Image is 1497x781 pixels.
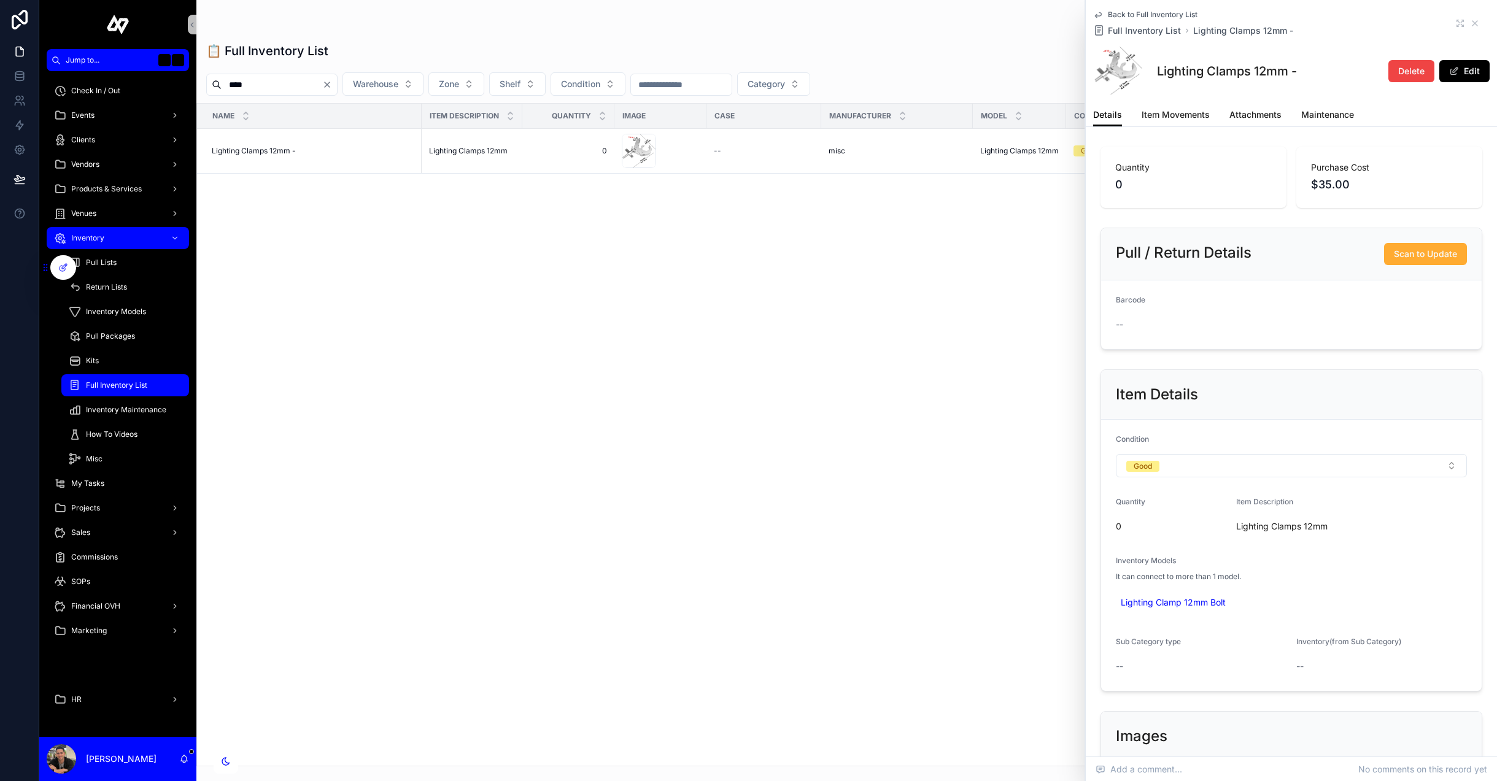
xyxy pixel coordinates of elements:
div: scrollable content [39,71,196,737]
span: HR [71,694,82,704]
span: Quantity [552,111,591,121]
span: Shelf [500,78,520,90]
span: Kits [86,356,99,366]
span: How To Videos [86,429,137,439]
span: Condition [561,78,600,90]
span: No comments on this record yet [1358,763,1487,775]
span: Sub Category type [1116,637,1181,646]
a: Details [1093,104,1122,127]
h2: Images [1116,726,1167,746]
span: Back to Full Inventory List [1108,10,1197,20]
a: Venues [47,202,189,225]
a: Return Lists [61,276,189,298]
a: Products & Services [47,178,189,200]
button: Scan to Update [1384,243,1467,265]
a: Full Inventory List [61,374,189,396]
a: Check In / Out [47,80,189,102]
a: Good [1073,145,1151,156]
span: Inventory(from Sub Category) [1296,637,1401,646]
a: Vendors [47,153,189,175]
button: Clear [322,80,337,90]
a: Sales [47,521,189,544]
a: Inventory Models [61,301,189,323]
a: Lighting Clamps 12mm [980,146,1059,156]
a: Inventory Maintenance [61,399,189,421]
span: Condition [1074,111,1116,121]
button: Select Button [489,72,546,96]
span: Pull Lists [86,258,117,267]
p: [PERSON_NAME] [86,753,157,765]
a: Financial OVH [47,595,189,617]
a: Commissions [47,546,189,568]
span: Case [714,111,735,121]
a: Inventory [47,227,189,249]
span: Model [981,111,1007,121]
span: Scan to Update [1394,248,1457,260]
span: Pull Packages [86,331,135,341]
a: Full Inventory List [1093,25,1181,37]
span: Full Inventory List [86,380,147,390]
span: Inventory Models [86,307,146,317]
span: Delete [1398,65,1425,77]
a: HR [47,688,189,710]
div: Good [1134,461,1152,472]
span: Vendors [71,160,99,169]
span: Item Movements [1142,109,1210,121]
h1: Lighting Clamps 12mm - [1157,63,1297,80]
span: Attachments [1229,109,1282,121]
span: -- [714,146,721,156]
span: Misc [86,454,103,464]
a: Projects [47,497,189,519]
span: Full Inventory List [1108,25,1181,37]
span: Lighting Clamps 12mm [429,146,508,156]
span: Events [71,110,95,120]
span: SOPs [71,577,90,587]
span: 0 [1115,176,1272,193]
span: Purchase Cost [1311,161,1468,174]
a: Pull Lists [61,252,189,274]
span: -- [1116,318,1123,331]
span: 0 [1116,520,1226,533]
span: Sales [71,528,90,537]
h1: 📋 Full Inventory List [206,42,328,60]
a: Lighting Clamp 12mm Bolt [1116,594,1231,611]
span: Clients [71,135,95,145]
h2: Item Details [1116,385,1198,404]
span: Condition [1116,434,1149,444]
span: Manufacturer [829,111,891,121]
button: Select Button [737,72,810,96]
a: Pull Packages [61,325,189,347]
span: Inventory [71,233,104,243]
span: Item Description [430,111,499,121]
button: Select Button [551,72,625,96]
span: $35.00 [1311,176,1468,193]
a: Lighting Clamps 12mm - [1193,25,1293,37]
a: Clients [47,129,189,151]
a: How To Videos [61,423,189,445]
a: Item Movements [1142,104,1210,128]
span: Warehouse [353,78,398,90]
span: Item Description [1236,497,1293,506]
a: 0 [530,146,607,156]
a: Back to Full Inventory List [1093,10,1197,20]
span: Category [748,78,785,90]
span: -- [1116,660,1123,672]
span: Add a comment... [1096,763,1182,775]
button: Delete [1388,60,1434,82]
a: Maintenance [1301,104,1354,128]
span: K [173,55,183,65]
span: Details [1093,109,1122,121]
span: My Tasks [71,479,104,488]
a: Events [47,104,189,126]
span: Commissions [71,552,118,562]
a: Misc [61,448,189,470]
a: misc [829,146,965,156]
span: Image [622,111,646,121]
span: Return Lists [86,282,127,292]
h2: Pull / Return Details [1116,243,1251,263]
span: It can connect to more than 1 model. [1116,572,1241,582]
img: App logo [107,15,130,34]
span: Barcode [1116,295,1145,304]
